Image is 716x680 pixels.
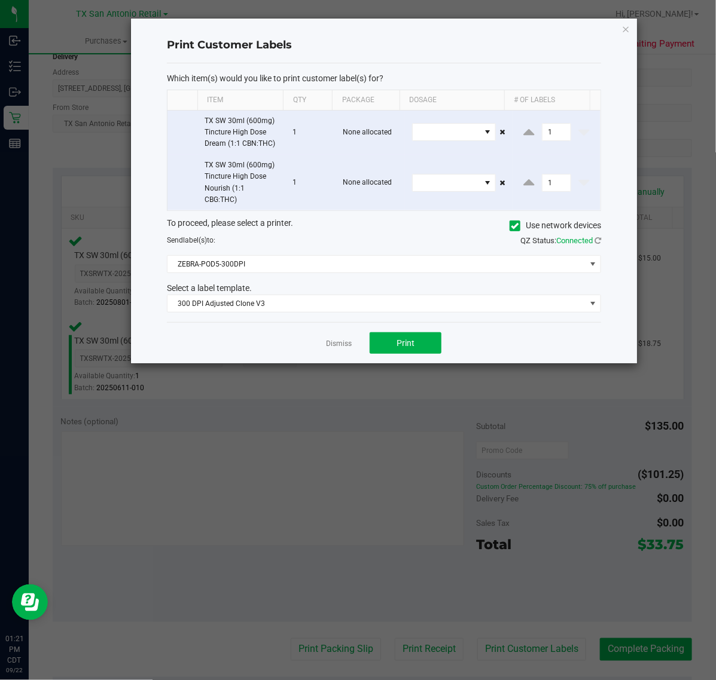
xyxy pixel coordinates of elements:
span: 300 DPI Adjusted Clone V3 [167,295,586,312]
div: To proceed, please select a printer. [158,217,610,235]
div: Select a label template. [158,282,610,295]
td: 1 [285,111,336,155]
td: 1 [285,155,336,210]
iframe: Resource center [12,584,48,620]
th: Item [197,90,284,111]
th: Package [332,90,400,111]
p: Which item(s) would you like to print customer label(s) for? [167,73,601,84]
span: Send to: [167,236,215,244]
th: # of labels [504,90,590,111]
td: TX SW 30ml (600mg) Tincture High Dose Dream (1:1 CBN:THC) [197,111,286,155]
span: Print [397,338,415,348]
h4: Print Customer Labels [167,38,601,53]
span: ZEBRA-POD5-300DPI [167,256,586,272]
span: QZ Status: [520,236,601,245]
td: None allocated [336,111,406,155]
label: Use network devices [510,219,601,232]
th: Qty [283,90,332,111]
td: None allocated [336,155,406,210]
td: TX SW 30ml (600mg) Tincture High Dose Nourish (1:1 CBG:THC) [197,155,286,210]
th: Dosage [400,90,504,111]
span: Connected [556,236,593,245]
a: Dismiss [326,339,352,349]
span: label(s) [183,236,207,244]
button: Print [370,332,441,354]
